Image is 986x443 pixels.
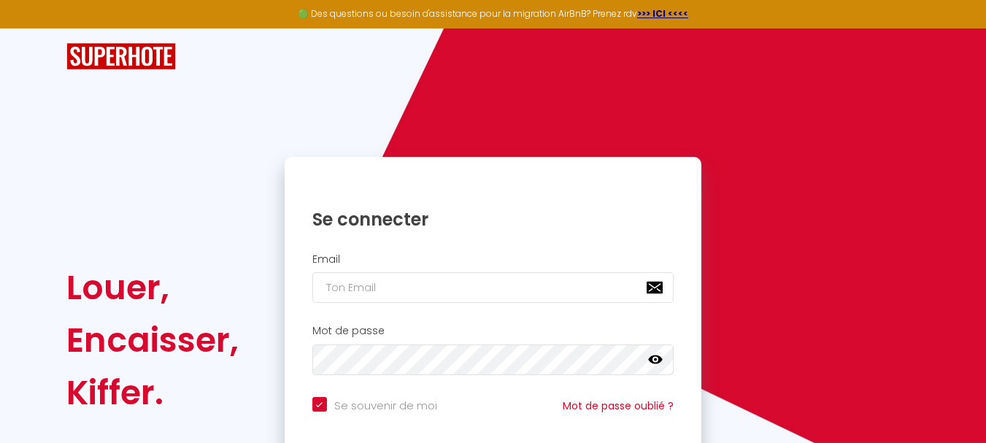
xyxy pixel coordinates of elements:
h1: Se connecter [312,208,674,231]
a: >>> ICI <<<< [637,7,688,20]
img: SuperHote logo [66,43,176,70]
a: Mot de passe oublié ? [563,398,674,413]
div: Encaisser, [66,314,239,366]
h2: Email [312,253,674,266]
div: Louer, [66,261,239,314]
div: Kiffer. [66,366,239,419]
h2: Mot de passe [312,325,674,337]
input: Ton Email [312,272,674,303]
